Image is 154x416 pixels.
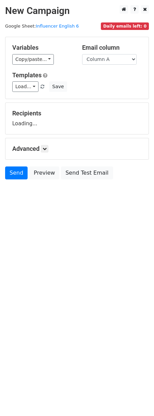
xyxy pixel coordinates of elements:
a: Templates [12,71,42,79]
a: Send Test Email [61,166,113,179]
a: Load... [12,81,38,92]
div: Loading... [12,110,142,127]
h2: New Campaign [5,5,149,17]
a: Send [5,166,28,179]
h5: Advanced [12,145,142,153]
a: Daily emails left: 0 [101,23,149,29]
a: Copy/paste... [12,54,54,65]
span: Daily emails left: 0 [101,22,149,30]
a: Influencer English 6 [36,23,79,29]
button: Save [49,81,67,92]
h5: Email column [82,44,142,51]
small: Google Sheet: [5,23,79,29]
a: Preview [29,166,59,179]
h5: Recipients [12,110,142,117]
h5: Variables [12,44,72,51]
